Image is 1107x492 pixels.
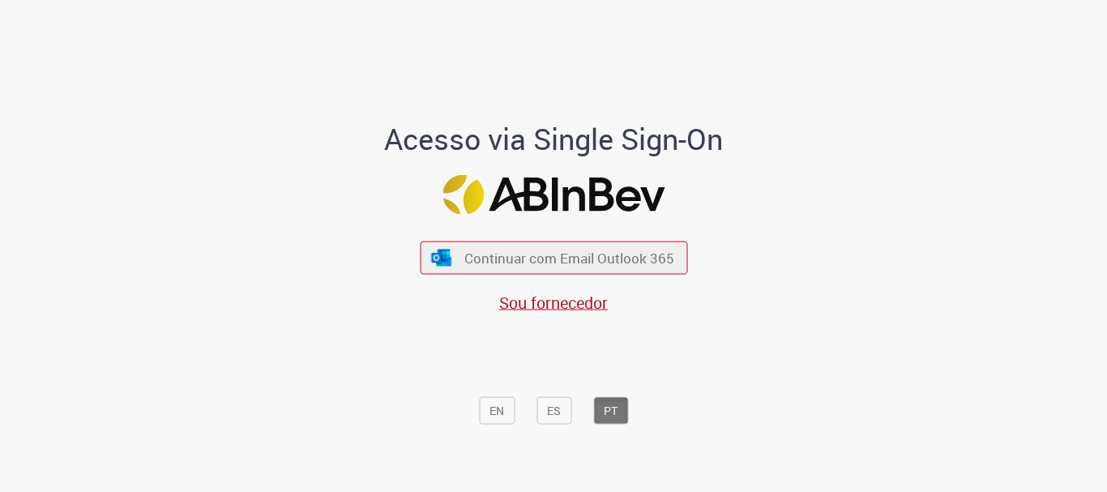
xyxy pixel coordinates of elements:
img: Logo ABInBev [442,175,665,215]
button: ES [536,397,571,425]
button: ícone Azure/Microsoft 360 Continuar com Email Outlook 365 [420,242,687,275]
img: ícone Azure/Microsoft 360 [430,249,453,266]
button: EN [479,397,515,425]
button: PT [593,397,628,425]
span: Continuar com Email Outlook 365 [464,249,674,267]
h1: Acesso via Single Sign-On [329,123,779,156]
a: Sou fornecedor [499,292,608,314]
